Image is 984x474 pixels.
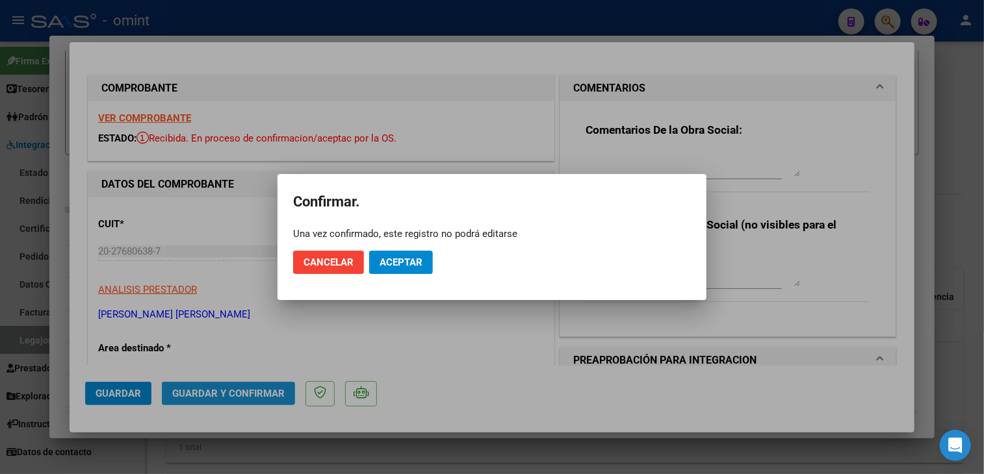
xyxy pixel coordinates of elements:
[369,251,433,274] button: Aceptar
[293,190,691,214] h2: Confirmar.
[293,227,691,240] div: Una vez confirmado, este registro no podrá editarse
[293,251,364,274] button: Cancelar
[380,256,422,268] span: Aceptar
[304,256,354,268] span: Cancelar
[940,430,971,461] div: Open Intercom Messenger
